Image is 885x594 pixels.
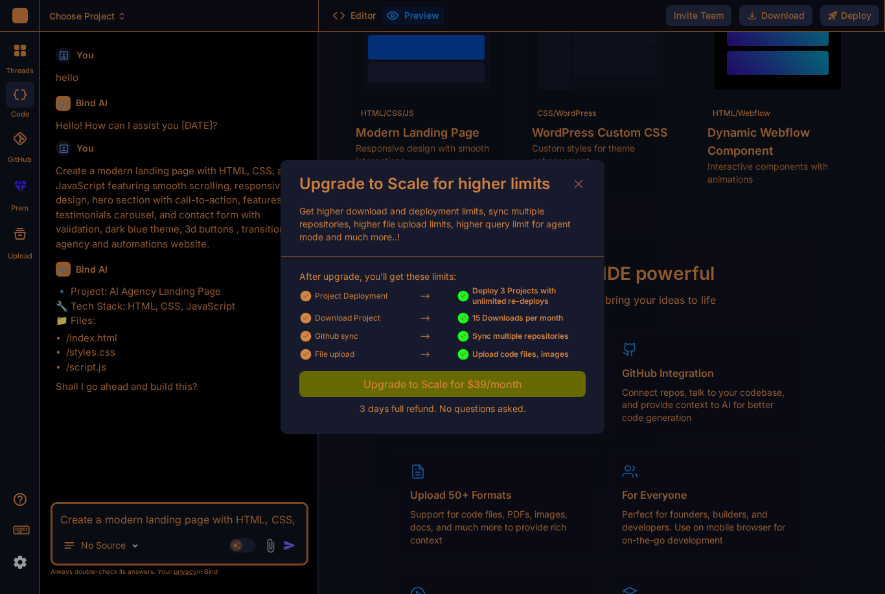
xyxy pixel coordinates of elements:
p: 3 days full refund. No questions asked. [299,402,586,415]
p: Download Project [315,313,380,323]
p: Deploy 3 Projects with unlimited re-deploys [472,286,586,306]
p: After upgrade, you'll get these limits: [299,270,586,283]
p: File upload [315,349,354,360]
div: Upgrade to Scale for $39/month [299,376,586,392]
p: Github sync [315,331,358,341]
h2: Upgrade to Scale for higher limits [299,174,550,194]
p: Project Deployment [315,291,388,301]
p: Upload code files, images [472,349,569,360]
p: Sync multiple repositories [472,331,569,341]
p: Get higher download and deployment limits, sync multiple repositories, higher file upload limits,... [281,205,604,244]
button: Upgrade to Scale for $39/month [299,371,586,397]
p: 15 Downloads per month [472,313,563,323]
